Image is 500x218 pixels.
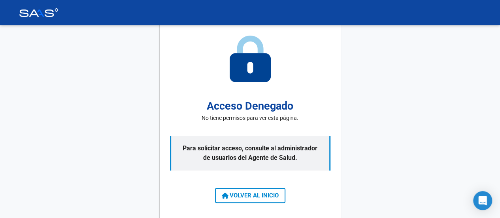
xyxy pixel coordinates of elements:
[215,188,285,203] button: VOLVER AL INICIO
[207,98,293,114] h2: Acceso Denegado
[473,191,492,210] div: Open Intercom Messenger
[19,8,58,17] img: Logo SAAS
[230,36,271,82] img: access-denied
[222,192,279,199] span: VOLVER AL INICIO
[170,136,330,171] p: Para solicitar acceso, consulte al administrador de usuarios del Agente de Salud.
[202,114,298,122] p: No tiene permisos para ver esta página.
